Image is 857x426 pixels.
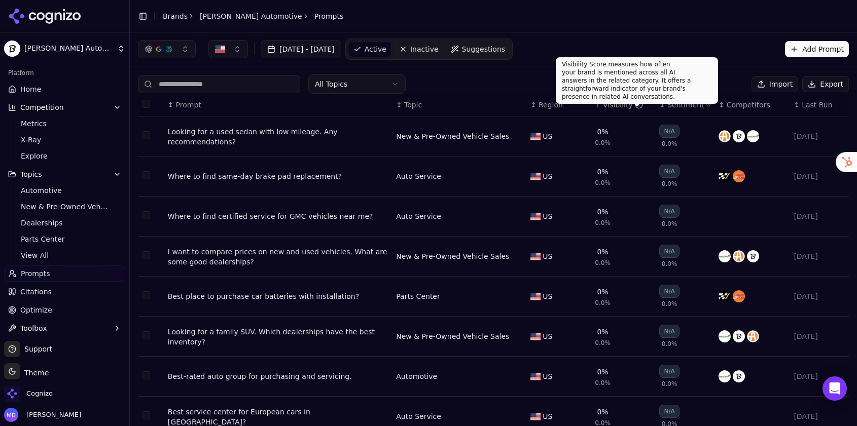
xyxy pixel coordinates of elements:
div: N/A [659,205,679,218]
img: US flag [530,253,541,260]
span: 0.0% [662,180,677,188]
span: 0.0% [662,220,677,228]
button: Select row 3 [142,211,150,219]
div: [DATE] [794,251,845,261]
a: Automotive [17,183,113,198]
th: Competitors [715,94,790,117]
div: Looking for a used sedan with low mileage. Any recommendations? [168,127,388,147]
a: Citations [4,284,125,300]
span: Support [20,344,52,354]
div: 0% [597,367,608,377]
span: Prompt [176,100,201,110]
div: Auto Service [396,171,441,181]
span: US [543,171,552,181]
th: sentiment [655,94,715,117]
nav: breadcrumb [163,11,343,21]
span: Competition [20,102,64,112]
a: New & Pre-Owned Vehicle Sales [396,251,509,261]
div: ↕Prompt [168,100,388,110]
a: New & Pre-Owned Vehicle Sales [17,200,113,214]
button: Add Prompt [785,41,849,57]
div: 0% [597,127,608,137]
div: [DATE] [794,371,845,381]
span: US [543,291,552,301]
th: Region [526,94,591,117]
span: US [543,131,552,141]
img: Stuckey Automotive [4,41,20,57]
div: [DATE] [794,131,845,141]
span: Automotive [21,185,109,196]
span: Theme [20,369,49,377]
span: 0.0% [595,299,611,307]
div: [DATE] [794,211,845,221]
div: N/A [659,365,679,378]
th: brandMentionRate [591,94,655,117]
img: US [215,44,225,54]
a: Looking for a family SUV. Which dealerships have the best inventory? [168,327,388,347]
span: US [543,411,552,421]
div: Sentiment [667,100,710,110]
img: US flag [530,213,541,220]
img: US flag [530,173,541,180]
img: US flag [530,333,541,340]
div: 0% [597,287,608,297]
img: US flag [530,293,541,300]
span: Parts Center [21,234,109,244]
div: [DATE] [794,331,845,341]
img: carmax [719,250,731,262]
span: 0.0% [595,139,611,147]
div: Best place to purchase car batteries with installation? [168,291,388,301]
span: View All [21,250,109,260]
button: Select row 2 [142,171,150,179]
span: Active [365,44,386,54]
span: Topic [404,100,422,110]
img: US flag [530,413,541,420]
a: I want to compare prices on new and used vehicles. What are some good dealerships? [168,247,388,267]
div: Parts Center [396,291,440,301]
span: 0.0% [662,380,677,388]
img: autotrader [747,330,759,342]
div: Visibility [603,100,643,110]
div: [DATE] [794,291,845,301]
img: carvana [733,370,745,382]
span: Cognizo [26,389,53,398]
div: 0% [597,407,608,417]
span: Competitors [727,100,770,110]
span: US [543,211,552,221]
button: Select row 7 [142,371,150,379]
span: 0.0% [595,219,611,227]
div: [DATE] [794,411,845,421]
div: N/A [659,165,679,178]
span: Topics [20,169,42,179]
div: New & Pre-Owned Vehicle Sales [396,131,509,141]
div: Open Intercom Messenger [823,376,847,401]
a: View All [17,248,113,262]
span: Citations [20,287,52,297]
button: Select row 5 [142,291,150,299]
span: 0.0% [595,379,611,387]
span: [PERSON_NAME] [22,410,81,419]
div: Best-rated auto group for purchasing and servicing. [168,371,388,381]
a: [PERSON_NAME] Automotive [200,11,302,21]
button: Export [802,76,849,92]
div: New & Pre-Owned Vehicle Sales [396,331,509,341]
span: US [543,251,552,261]
a: Auto Service [396,411,441,421]
div: Automotive [396,371,437,381]
a: Explore [17,149,113,163]
img: carmax [747,130,759,142]
div: N/A [659,325,679,338]
div: ↕Topic [396,100,522,110]
a: Home [4,81,125,97]
span: Dealerships [21,218,109,228]
button: Select row 8 [142,411,150,419]
div: Platform [4,65,125,81]
span: 0.0% [595,259,611,267]
span: Prompts [21,268,50,279]
span: US [543,331,552,341]
img: carvana [747,250,759,262]
a: Inactive [394,41,444,57]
